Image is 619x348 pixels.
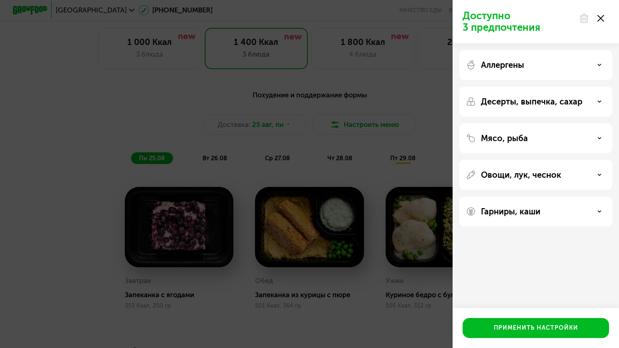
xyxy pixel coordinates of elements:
[481,60,524,70] p: Аллергены
[481,97,582,107] p: Десерты, выпечка, сахар
[463,318,609,338] button: Применить настройки
[481,133,528,143] p: Мясо, рыба
[463,10,574,33] p: Доступно 3 предпочтения
[494,324,578,332] div: Применить настройки
[481,206,540,216] p: Гарниры, каши
[481,170,561,180] p: Овощи, лук, чеснок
